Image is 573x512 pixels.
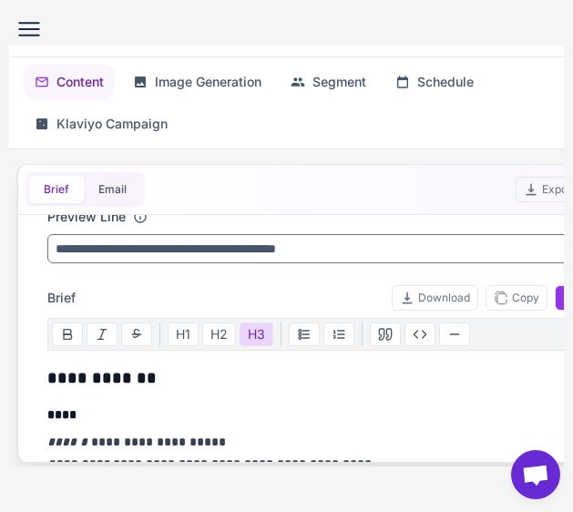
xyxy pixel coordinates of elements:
span: Klaviyo Campaign [56,114,168,134]
div: Chat abierto [511,450,560,499]
span: Brief [47,288,76,308]
button: Download [392,285,478,311]
button: Schedule [384,65,485,99]
button: Klaviyo Campaign [24,107,179,141]
span: Schedule [417,72,474,92]
button: Image Generation [122,65,272,99]
button: Segment [280,65,377,99]
span: Content [56,72,104,92]
button: H3 [240,323,273,346]
button: Copy [486,285,547,311]
button: Brief [29,176,84,203]
label: Preview Line [47,207,126,227]
button: H1 [168,323,199,346]
span: Segment [312,72,366,92]
button: Content [24,65,115,99]
button: H2 [202,323,236,346]
button: Email [84,176,141,203]
span: Copy [494,290,539,306]
span: Image Generation [155,72,261,92]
